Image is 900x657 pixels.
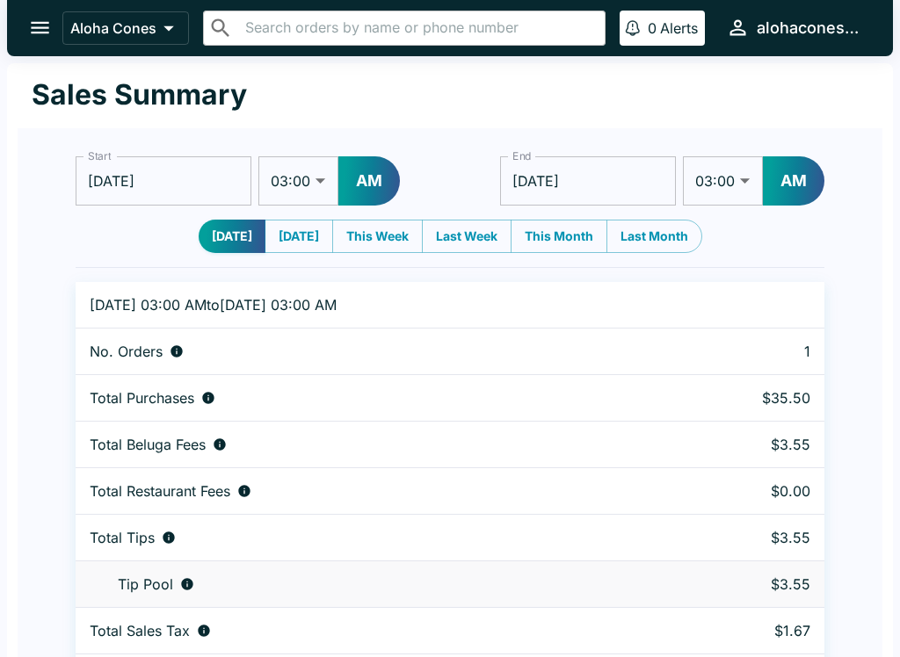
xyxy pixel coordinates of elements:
[70,19,156,37] p: Aloha Cones
[88,148,111,163] label: Start
[676,575,810,593] p: $3.55
[90,389,648,407] div: Aggregate order subtotals
[332,220,423,253] button: This Week
[90,482,230,500] p: Total Restaurant Fees
[512,148,532,163] label: End
[676,529,810,546] p: $3.55
[240,16,598,40] input: Search orders by name or phone number
[90,343,648,360] div: Number of orders placed
[606,220,702,253] button: Last Month
[500,156,676,206] input: Choose date, selected date is Oct 7, 2025
[90,575,648,593] div: Tips unclaimed by a waiter
[676,389,810,407] p: $35.50
[18,5,62,50] button: open drawer
[90,622,648,639] div: Sales tax paid by diners
[757,18,865,39] div: alohacones808
[90,436,206,453] p: Total Beluga Fees
[676,482,810,500] p: $0.00
[90,296,648,314] p: [DATE] 03:00 AM to [DATE] 03:00 AM
[90,622,190,639] p: Total Sales Tax
[265,220,333,253] button: [DATE]
[90,436,648,453] div: Fees paid by diners to Beluga
[90,529,155,546] p: Total Tips
[660,19,698,37] p: Alerts
[118,575,173,593] p: Tip Pool
[719,9,872,47] button: alohacones808
[76,156,251,206] input: Choose date, selected date is Oct 6, 2025
[648,19,657,37] p: 0
[32,77,247,112] h1: Sales Summary
[62,11,189,45] button: Aloha Cones
[90,482,648,500] div: Fees paid by diners to restaurant
[90,529,648,546] div: Combined individual and pooled tips
[90,389,194,407] p: Total Purchases
[199,220,265,253] button: [DATE]
[763,156,824,206] button: AM
[338,156,400,206] button: AM
[90,343,163,360] p: No. Orders
[511,220,607,253] button: This Month
[676,343,810,360] p: 1
[676,622,810,639] p: $1.67
[422,220,512,253] button: Last Week
[676,436,810,453] p: $3.55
